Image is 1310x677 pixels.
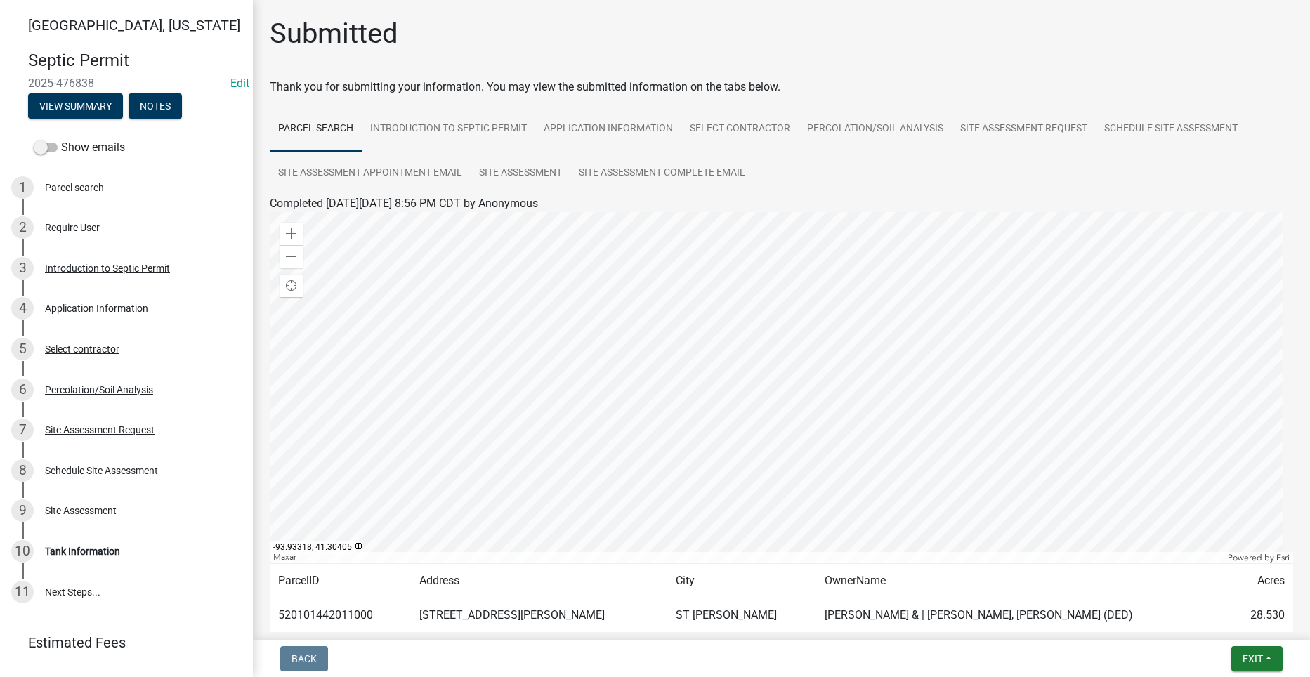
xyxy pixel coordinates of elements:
div: Zoom in [280,223,303,245]
span: Back [292,653,317,664]
wm-modal-confirm: Edit Application Number [230,77,249,90]
div: 1 [11,176,34,199]
div: 9 [11,499,34,522]
button: Exit [1231,646,1283,671]
h4: Septic Permit [28,51,242,71]
div: 8 [11,459,34,482]
div: Schedule Site Assessment [45,466,158,475]
h1: Submitted [270,17,398,51]
span: 2025-476838 [28,77,225,90]
span: Completed [DATE][DATE] 8:56 PM CDT by Anonymous [270,197,538,210]
div: Powered by [1224,552,1293,563]
div: Select contractor [45,344,119,354]
div: 7 [11,419,34,441]
a: Esri [1276,553,1290,563]
wm-modal-confirm: Summary [28,101,123,112]
td: 28.530 [1229,598,1293,633]
div: Parcel search [45,183,104,192]
td: Address [411,564,667,598]
a: Introduction to Septic Permit [362,107,535,152]
td: Acres [1229,564,1293,598]
label: Show emails [34,139,125,156]
button: Back [280,646,328,671]
a: Site Assessment Request [952,107,1096,152]
div: 3 [11,257,34,280]
div: Tank Information [45,546,120,556]
div: Site Assessment [45,506,117,515]
a: Parcel search [270,107,362,152]
div: 11 [11,581,34,603]
span: Exit [1243,653,1263,664]
div: Thank you for submitting your information. You may view the submitted information on the tabs below. [270,79,1293,96]
div: Zoom out [280,245,303,268]
td: [PERSON_NAME] & | [PERSON_NAME], [PERSON_NAME] (DED) [816,598,1228,633]
div: 10 [11,540,34,563]
div: 2 [11,216,34,239]
div: Require User [45,223,100,232]
a: Site Assessment Complete Email [570,151,754,196]
a: Percolation/Soil Analysis [799,107,952,152]
td: City [667,564,817,598]
a: Select contractor [681,107,799,152]
td: ST [PERSON_NAME] [667,598,817,633]
a: Estimated Fees [11,629,230,657]
div: 6 [11,379,34,401]
a: Site Assessment Appointment Email [270,151,471,196]
a: Edit [230,77,249,90]
button: Notes [129,93,182,119]
a: Application Information [535,107,681,152]
td: OwnerName [816,564,1228,598]
div: Maxar [270,552,1224,563]
td: 520101442011000 [270,598,411,633]
a: Schedule Site Assessment [1096,107,1246,152]
wm-modal-confirm: Notes [129,101,182,112]
a: Site Assessment [471,151,570,196]
div: Introduction to Septic Permit [45,263,170,273]
span: [GEOGRAPHIC_DATA], [US_STATE] [28,17,240,34]
td: [STREET_ADDRESS][PERSON_NAME] [411,598,667,633]
div: Find my location [280,275,303,297]
div: Application Information [45,303,148,313]
button: View Summary [28,93,123,119]
div: Site Assessment Request [45,425,155,435]
td: ParcelID [270,564,411,598]
div: 4 [11,297,34,320]
div: 5 [11,338,34,360]
div: Percolation/Soil Analysis [45,385,153,395]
